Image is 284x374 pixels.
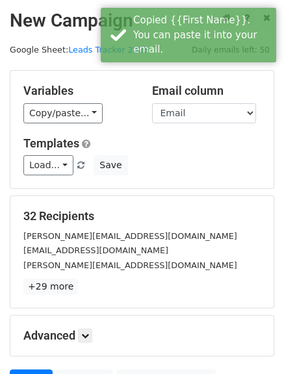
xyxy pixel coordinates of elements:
[23,260,237,270] small: [PERSON_NAME][EMAIL_ADDRESS][DOMAIN_NAME]
[133,13,271,57] div: Copied {{First Name}}. You can paste it into your email.
[23,136,79,150] a: Templates
[23,209,261,223] h5: 32 Recipients
[23,84,133,98] h5: Variables
[68,45,149,55] a: Leads Tracker 2025
[94,155,127,175] button: Save
[23,329,261,343] h5: Advanced
[23,231,237,241] small: [PERSON_NAME][EMAIL_ADDRESS][DOMAIN_NAME]
[10,10,274,32] h2: New Campaign
[23,103,103,123] a: Copy/paste...
[23,279,78,295] a: +29 more
[152,84,261,98] h5: Email column
[10,45,149,55] small: Google Sheet:
[219,312,284,374] iframe: Chat Widget
[23,155,73,175] a: Load...
[23,245,168,255] small: [EMAIL_ADDRESS][DOMAIN_NAME]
